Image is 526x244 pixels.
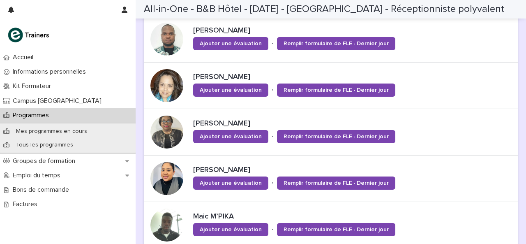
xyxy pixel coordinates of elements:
[284,41,389,46] span: Remplir formulaire de FLE · Dernier jour
[277,130,395,143] a: Remplir formulaire de FLE · Dernier jour
[144,63,518,109] a: [PERSON_NAME]Ajouter une évaluation•Remplir formulaire de FLE · Dernier jour
[193,130,268,143] a: Ajouter une évaluation
[193,119,452,128] p: [PERSON_NAME]
[272,179,274,186] p: •
[277,84,395,97] a: Remplir formulaire de FLE · Dernier jour
[9,68,92,76] p: Informations personnelles
[9,53,40,61] p: Accueil
[144,109,518,156] a: [PERSON_NAME]Ajouter une évaluation•Remplir formulaire de FLE · Dernier jour
[144,3,504,15] h2: All-in-One - B&B Hôtel - [DATE] - [GEOGRAPHIC_DATA] - Réceptionniste polyvalent
[144,16,518,63] a: [PERSON_NAME]Ajouter une évaluation•Remplir formulaire de FLE · Dernier jour
[9,112,55,119] p: Programmes
[9,97,108,105] p: Campus [GEOGRAPHIC_DATA]
[9,200,44,208] p: Factures
[277,37,395,50] a: Remplir formulaire de FLE · Dernier jour
[9,157,82,165] p: Groupes de formation
[284,134,389,139] span: Remplir formulaire de FLE · Dernier jour
[272,40,274,47] p: •
[284,180,389,186] span: Remplir formulaire de FLE · Dernier jour
[9,172,67,179] p: Emploi du temps
[272,86,274,93] p: •
[277,223,395,236] a: Remplir formulaire de FLE · Dernier jour
[200,87,262,93] span: Ajouter une évaluation
[200,180,262,186] span: Ajouter une évaluation
[193,37,268,50] a: Ajouter une évaluation
[272,133,274,140] p: •
[277,177,395,190] a: Remplir formulaire de FLE · Dernier jour
[284,87,389,93] span: Remplir formulaire de FLE · Dernier jour
[193,73,452,82] p: [PERSON_NAME]
[193,212,436,221] p: Maic M’PIKA
[193,177,268,190] a: Ajouter une évaluation
[9,186,76,194] p: Bons de commande
[200,134,262,139] span: Ajouter une évaluation
[9,128,94,135] p: Mes programmes en cours
[9,82,58,90] p: Kit Formateur
[7,27,52,43] img: K0CqGN7SDeD6s4JG8KQk
[284,227,389,232] span: Remplir formulaire de FLE · Dernier jour
[193,223,268,236] a: Ajouter une évaluation
[200,227,262,232] span: Ajouter une évaluation
[193,166,452,175] p: [PERSON_NAME]
[9,142,80,149] p: Tous les programmes
[200,41,262,46] span: Ajouter une évaluation
[193,26,452,35] p: [PERSON_NAME]
[144,156,518,202] a: [PERSON_NAME]Ajouter une évaluation•Remplir formulaire de FLE · Dernier jour
[272,226,274,233] p: •
[193,84,268,97] a: Ajouter une évaluation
